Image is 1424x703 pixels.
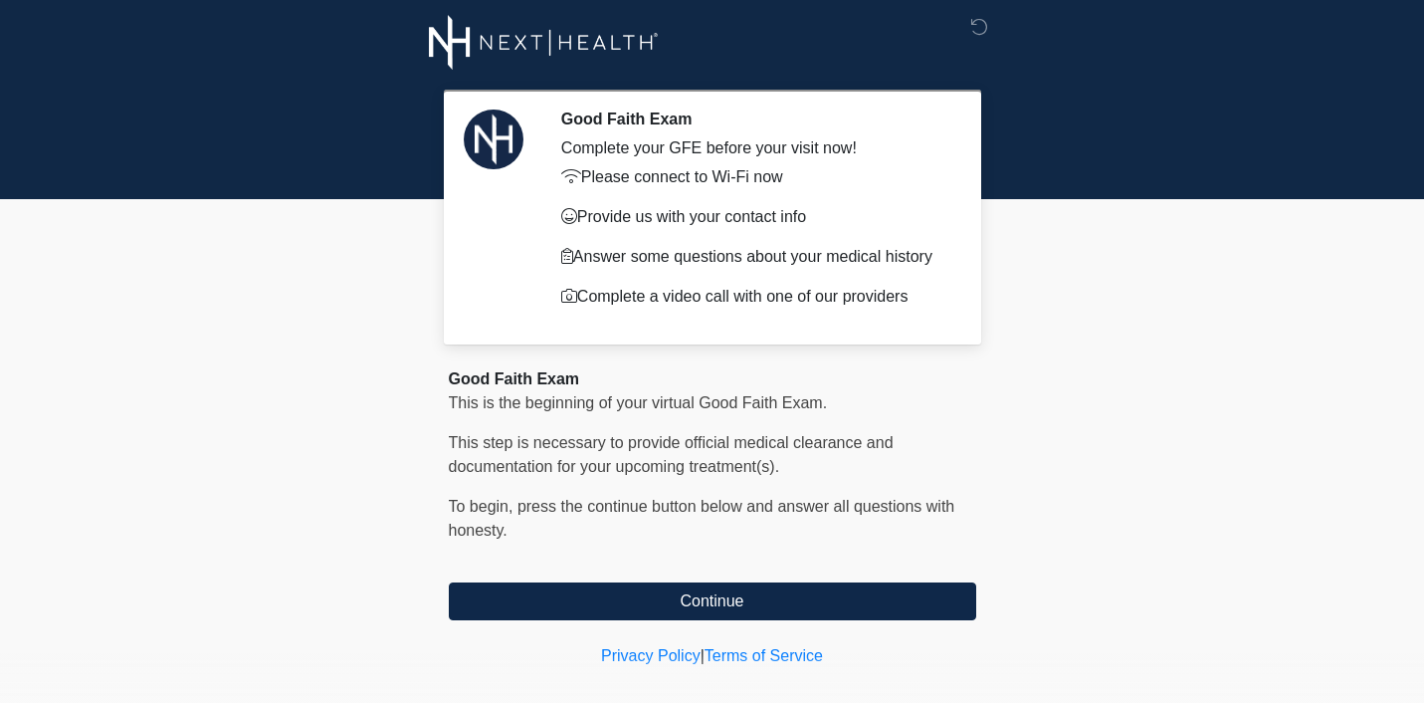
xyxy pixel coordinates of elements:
[449,367,976,391] div: Good Faith Exam
[601,647,701,664] a: Privacy Policy
[705,647,823,664] a: Terms of Service
[561,136,946,160] div: Complete your GFE before your visit now!
[561,110,946,128] h2: Good Faith Exam
[561,285,946,309] p: Complete a video call with one of our providers
[561,165,946,189] p: Please connect to Wi-Fi now
[449,498,955,539] span: To begin, ﻿﻿﻿﻿﻿﻿press the continue button below and answer all questions with honesty.
[449,434,894,475] span: This step is necessary to provide official medical clearance and documentation for your upcoming ...
[561,245,946,269] p: Answer some questions about your medical history
[449,394,828,411] span: This is the beginning of your virtual Good Faith Exam.
[464,110,523,169] img: Agent Avatar
[449,583,976,620] button: Continue
[561,205,946,229] p: Provide us with your contact info
[701,647,705,664] a: |
[429,15,659,70] img: Next-Health Logo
